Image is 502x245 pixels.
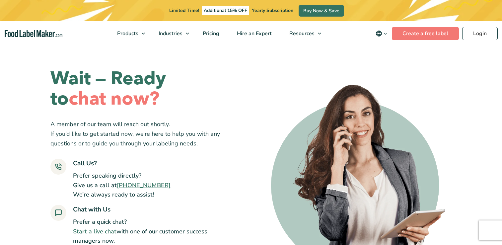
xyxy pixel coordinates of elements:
[462,27,498,40] a: Login
[235,30,272,37] span: Hire an Expert
[287,30,315,37] span: Resources
[73,159,97,168] strong: Call Us?
[281,21,324,46] a: Resources
[108,21,148,46] a: Products
[202,6,249,15] span: Additional 15% OFF
[117,181,171,189] a: [PHONE_NUMBER]
[150,21,192,46] a: Industries
[50,69,231,109] h1: Wait — Ready to
[201,30,220,37] span: Pricing
[194,21,227,46] a: Pricing
[50,120,231,148] p: A member of our team will reach out shortly. If you’d like to get started now, we’re here to help...
[252,7,293,14] span: Yearly Subscription
[157,30,183,37] span: Industries
[169,7,199,14] span: Limited Time!
[73,227,116,235] a: Start a live chat
[73,171,171,200] p: Prefer speaking directly? Give us a call at We’re always ready to assist!
[392,27,459,40] a: Create a free label
[228,21,279,46] a: Hire an Expert
[69,86,159,111] em: chat now?
[73,205,110,214] strong: Chat with Us
[115,30,139,37] span: Products
[299,5,344,17] a: Buy Now & Save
